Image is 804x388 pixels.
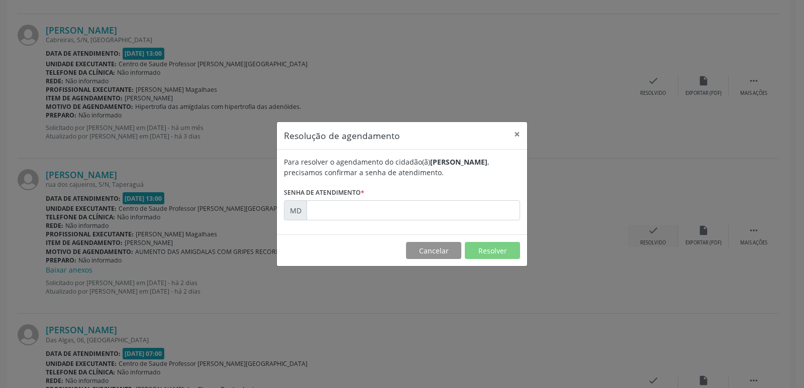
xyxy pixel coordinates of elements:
div: MD [284,200,307,220]
button: Resolver [465,242,520,259]
button: Close [507,122,527,147]
b: [PERSON_NAME] [430,157,487,167]
label: Senha de atendimento [284,185,364,200]
button: Cancelar [406,242,461,259]
h5: Resolução de agendamento [284,129,400,142]
div: Para resolver o agendamento do cidadão(ã) , precisamos confirmar a senha de atendimento. [284,157,520,178]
